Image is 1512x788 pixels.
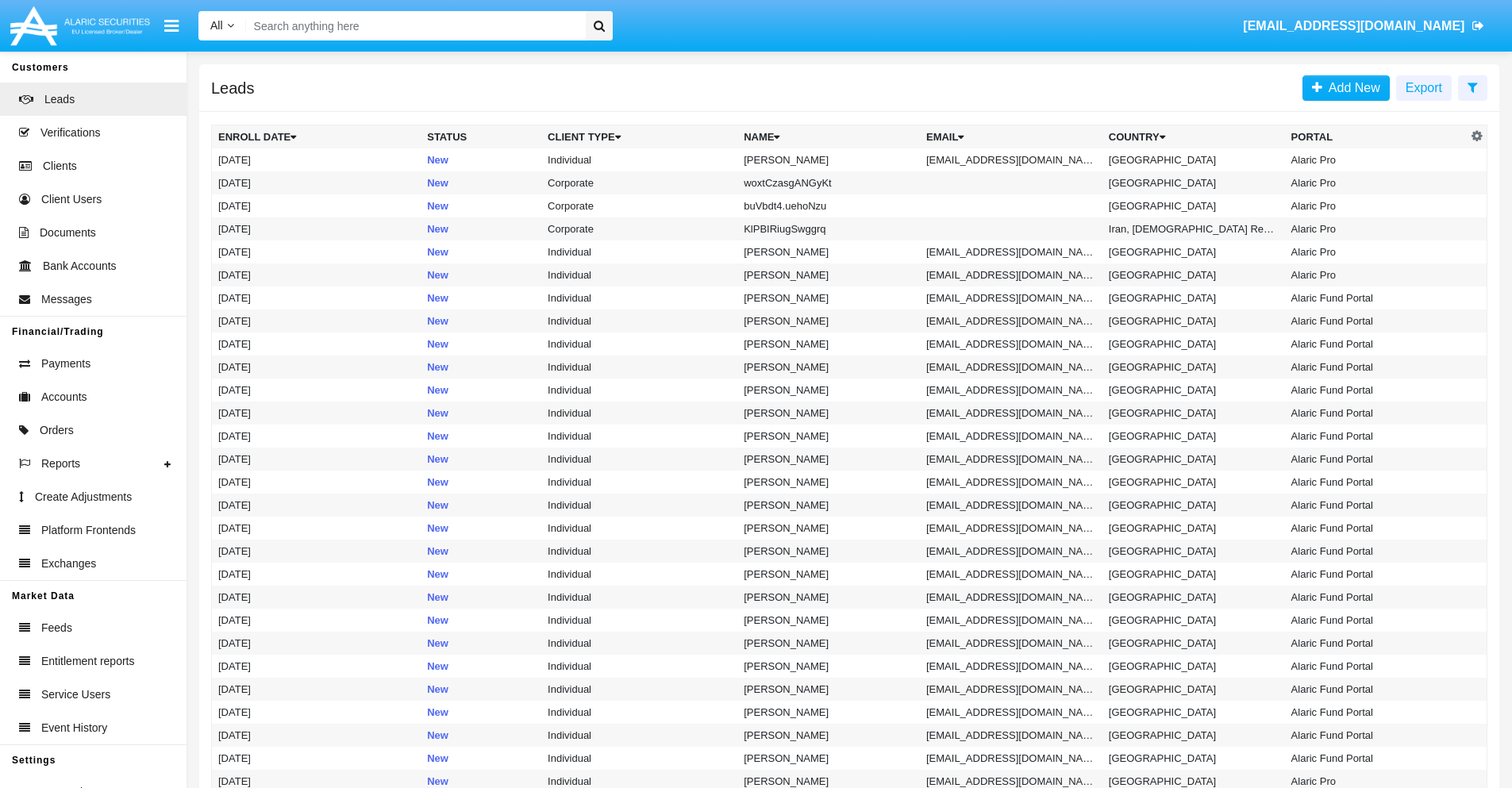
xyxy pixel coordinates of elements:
[212,586,421,609] td: [DATE]
[1102,747,1285,770] td: [GEOGRAPHIC_DATA]
[737,402,920,425] td: [PERSON_NAME]
[541,379,737,402] td: Individual
[1285,240,1468,263] td: Alaric Pro
[1285,701,1468,724] td: Alaric Fund Portal
[1102,148,1285,171] td: [GEOGRAPHIC_DATA]
[212,148,421,171] td: [DATE]
[421,240,541,263] td: New
[541,309,737,332] td: Individual
[1102,171,1285,194] td: [GEOGRAPHIC_DATA]
[212,356,421,379] td: [DATE]
[212,471,421,494] td: [DATE]
[1285,609,1468,632] td: Alaric Fund Portal
[1102,609,1285,632] td: [GEOGRAPHIC_DATA]
[1243,19,1464,33] span: [EMAIL_ADDRESS][DOMAIN_NAME]
[737,563,920,586] td: [PERSON_NAME]
[1285,494,1468,517] td: Alaric Fund Portal
[920,148,1102,171] td: [EMAIL_ADDRESS][DOMAIN_NAME]
[41,555,96,572] span: Exchanges
[1285,148,1468,171] td: Alaric Pro
[1102,517,1285,540] td: [GEOGRAPHIC_DATA]
[920,586,1102,609] td: [EMAIL_ADDRESS][DOMAIN_NAME]
[41,620,72,636] span: Feeds
[421,632,541,655] td: New
[1102,332,1285,356] td: [GEOGRAPHIC_DATA]
[421,724,541,747] td: New
[737,724,920,747] td: [PERSON_NAME]
[41,389,87,406] span: Accounts
[920,425,1102,448] td: [EMAIL_ADDRESS][DOMAIN_NAME]
[541,540,737,563] td: Individual
[421,494,541,517] td: New
[737,586,920,609] td: [PERSON_NAME]
[41,522,136,539] span: Platform Frontends
[1285,563,1468,586] td: Alaric Fund Portal
[41,456,80,472] span: Reports
[920,701,1102,724] td: [EMAIL_ADDRESS][DOMAIN_NAME]
[44,91,75,108] span: Leads
[1285,402,1468,425] td: Alaric Fund Portal
[920,494,1102,517] td: [EMAIL_ADDRESS][DOMAIN_NAME]
[920,724,1102,747] td: [EMAIL_ADDRESS][DOMAIN_NAME]
[421,563,541,586] td: New
[1102,632,1285,655] td: [GEOGRAPHIC_DATA]
[1285,194,1468,217] td: Alaric Pro
[1285,379,1468,402] td: Alaric Fund Portal
[1102,448,1285,471] td: [GEOGRAPHIC_DATA]
[1102,678,1285,701] td: [GEOGRAPHIC_DATA]
[212,309,421,332] td: [DATE]
[212,379,421,402] td: [DATE]
[737,678,920,701] td: [PERSON_NAME]
[1102,240,1285,263] td: [GEOGRAPHIC_DATA]
[541,471,737,494] td: Individual
[1102,125,1285,149] th: Country
[920,609,1102,632] td: [EMAIL_ADDRESS][DOMAIN_NAME]
[737,309,920,332] td: [PERSON_NAME]
[541,425,737,448] td: Individual
[1285,171,1468,194] td: Alaric Pro
[212,125,421,149] th: Enroll Date
[920,471,1102,494] td: [EMAIL_ADDRESS][DOMAIN_NAME]
[1102,425,1285,448] td: [GEOGRAPHIC_DATA]
[41,653,135,670] span: Entitlement reports
[41,686,110,703] span: Service Users
[421,125,541,149] th: Status
[246,11,580,40] input: Search
[1102,356,1285,379] td: [GEOGRAPHIC_DATA]
[737,655,920,678] td: [PERSON_NAME]
[212,540,421,563] td: [DATE]
[737,448,920,471] td: [PERSON_NAME]
[541,678,737,701] td: Individual
[1236,4,1492,48] a: [EMAIL_ADDRESS][DOMAIN_NAME]
[920,402,1102,425] td: [EMAIL_ADDRESS][DOMAIN_NAME]
[1285,286,1468,309] td: Alaric Fund Portal
[541,240,737,263] td: Individual
[421,286,541,309] td: New
[1285,309,1468,332] td: Alaric Fund Portal
[421,655,541,678] td: New
[1102,286,1285,309] td: [GEOGRAPHIC_DATA]
[541,332,737,356] td: Individual
[40,225,96,241] span: Documents
[1102,563,1285,586] td: [GEOGRAPHIC_DATA]
[920,309,1102,332] td: [EMAIL_ADDRESS][DOMAIN_NAME]
[920,655,1102,678] td: [EMAIL_ADDRESS][DOMAIN_NAME]
[421,356,541,379] td: New
[1302,75,1390,101] a: Add New
[421,379,541,402] td: New
[1102,379,1285,402] td: [GEOGRAPHIC_DATA]
[920,240,1102,263] td: [EMAIL_ADDRESS][DOMAIN_NAME]
[920,356,1102,379] td: [EMAIL_ADDRESS][DOMAIN_NAME]
[1102,402,1285,425] td: [GEOGRAPHIC_DATA]
[8,2,152,49] img: Logo image
[1285,747,1468,770] td: Alaric Fund Portal
[737,240,920,263] td: [PERSON_NAME]
[1406,81,1442,94] span: Export
[1396,75,1452,101] button: Export
[737,747,920,770] td: [PERSON_NAME]
[40,422,74,439] span: Orders
[1102,217,1285,240] td: Iran, [DEMOGRAPHIC_DATA] Republic of
[421,425,541,448] td: New
[43,158,77,175] span: Clients
[1285,724,1468,747] td: Alaric Fund Portal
